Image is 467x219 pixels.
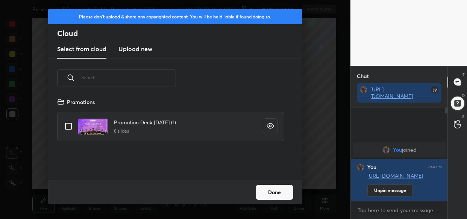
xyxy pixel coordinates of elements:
[393,147,402,153] span: You
[462,93,465,98] p: D
[382,146,390,154] img: 2b9392717e4c4b858f816e17e63d45df.jpg
[48,95,293,180] div: grid
[462,72,465,77] p: T
[78,118,108,135] img: 16811845470OCVWK.pdf
[351,66,375,86] p: Chat
[114,128,176,134] h5: 8 slides
[462,114,465,119] p: G
[57,29,302,38] h2: Cloud
[357,163,364,171] img: 2b9392717e4c4b858f816e17e63d45df.jpg
[118,44,152,53] h3: Upload new
[367,164,376,171] h6: You
[351,141,448,201] div: grid
[402,147,416,153] span: joined
[360,86,367,94] img: 2b9392717e4c4b858f816e17e63d45df.jpg
[367,172,423,179] a: [URL][DOMAIN_NAME]
[81,62,176,94] input: Search
[57,44,106,53] h3: Select from cloud
[67,98,95,106] h4: Promotions
[48,9,302,24] div: Please don't upload & share any copyrighted content. You will be held liable if found doing so.
[114,118,176,126] h4: Promotion Deck [DATE] (1)
[370,86,413,100] a: [URL][DOMAIN_NAME]
[367,184,412,196] button: Unpin message
[256,185,293,200] button: Done
[428,165,442,169] div: 7:44 PM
